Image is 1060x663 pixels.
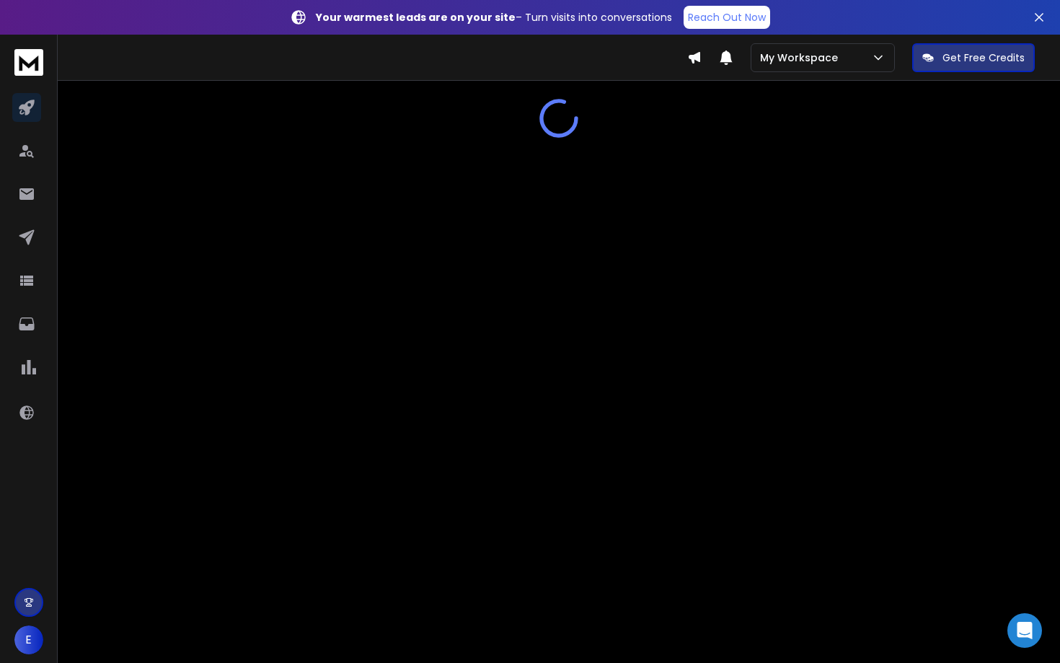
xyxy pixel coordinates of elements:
div: Open Intercom Messenger [1007,613,1042,648]
p: Get Free Credits [942,51,1025,65]
p: Reach Out Now [688,10,766,25]
p: My Workspace [760,51,844,65]
img: logo [14,49,43,76]
strong: Your warmest leads are on your site [316,10,516,25]
button: E [14,625,43,654]
a: Reach Out Now [684,6,770,29]
p: – Turn visits into conversations [316,10,672,25]
button: Get Free Credits [912,43,1035,72]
